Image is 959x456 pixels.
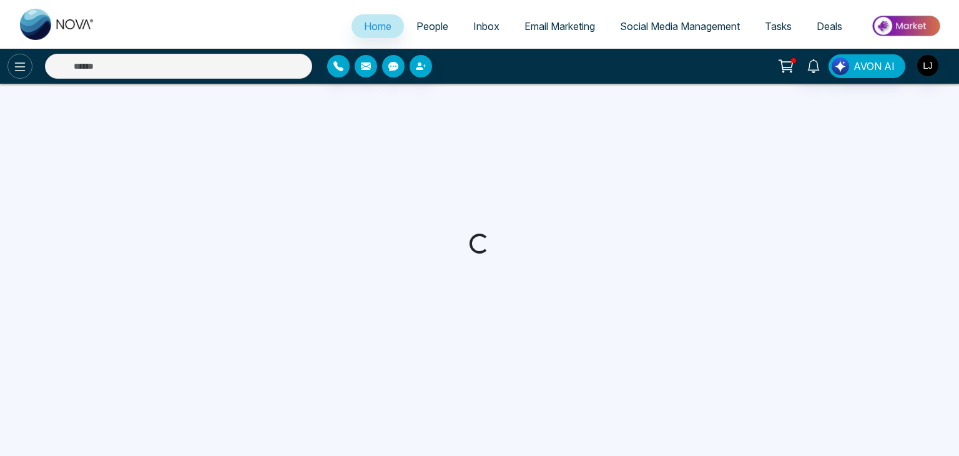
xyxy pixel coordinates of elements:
span: Social Media Management [620,20,740,32]
span: Email Marketing [524,20,595,32]
a: Email Marketing [512,14,607,38]
span: Tasks [765,20,792,32]
a: Tasks [752,14,804,38]
img: Market-place.gif [861,12,952,40]
a: Inbox [461,14,512,38]
span: Home [364,20,391,32]
a: Social Media Management [607,14,752,38]
a: Home [352,14,404,38]
a: Deals [804,14,855,38]
span: People [416,20,448,32]
span: Inbox [473,20,499,32]
img: Nova CRM Logo [20,9,95,40]
span: AVON AI [853,59,895,74]
a: People [404,14,461,38]
button: AVON AI [829,54,905,78]
span: Deals [817,20,842,32]
img: User Avatar [917,55,938,76]
img: Lead Flow [832,57,849,75]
